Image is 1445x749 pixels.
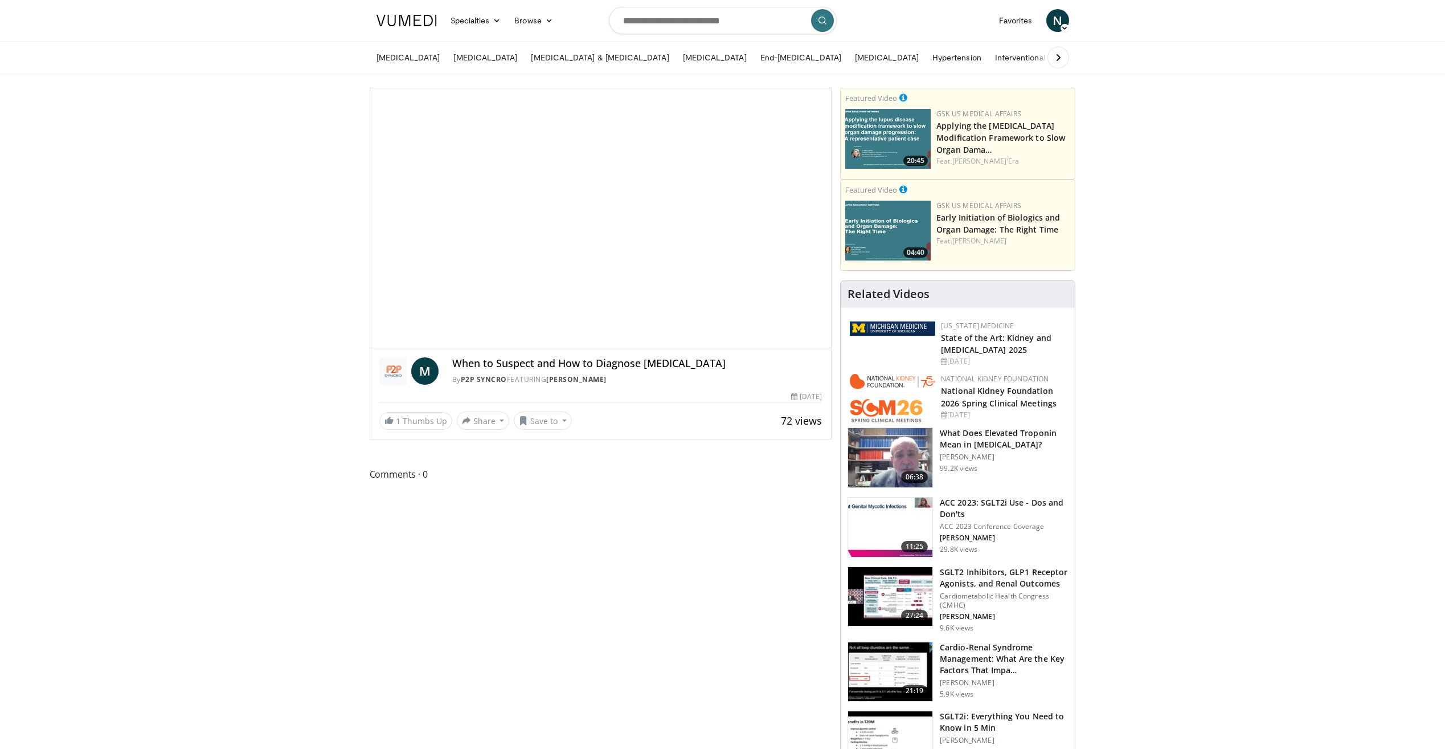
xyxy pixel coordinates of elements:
span: 11:25 [901,541,928,552]
a: Browse [507,9,560,32]
h3: Cardio-Renal Syndrome Management: What Are the Key Factors That Impa… [940,642,1068,676]
a: M [411,357,439,385]
p: [PERSON_NAME] [940,534,1068,543]
img: 9b11da17-84cb-43c8-bb1f-86317c752f50.png.150x105_q85_crop-smart_upscale.jpg [845,109,931,169]
a: 1 Thumbs Up [379,412,452,430]
img: 5ed80e7a-0811-4ad9-9c3a-04de684f05f4.png.150x105_q85_autocrop_double_scale_upscale_version-0.2.png [850,321,935,336]
p: [PERSON_NAME] [940,736,1068,745]
img: b4d418dc-94e0-46e0-a7ce-92c3a6187fbe.png.150x105_q85_crop-smart_upscale.jpg [845,201,931,260]
a: [MEDICAL_DATA] [370,46,447,69]
span: 27:24 [901,610,928,621]
a: N [1046,9,1069,32]
a: 06:38 What Does Elevated Troponin Mean in [MEDICAL_DATA]? [PERSON_NAME] 99.2K views [848,428,1068,488]
h4: When to Suspect and How to Diagnose [MEDICAL_DATA] [452,357,822,370]
a: [MEDICAL_DATA] [447,46,524,69]
a: National Kidney Foundation [941,374,1049,384]
p: 29.8K views [940,545,977,554]
img: 79503c0a-d5ce-4e31-88bd-91ebf3c563fb.png.150x105_q85_autocrop_double_scale_upscale_version-0.2.png [850,374,935,422]
a: [MEDICAL_DATA] & [MEDICAL_DATA] [524,46,676,69]
img: P2P Syncro [379,357,407,385]
img: 9258cdf1-0fbf-450b-845f-99397d12d24a.150x105_q85_crop-smart_upscale.jpg [848,498,932,557]
div: Feat. [936,156,1070,166]
span: 21:19 [901,685,928,697]
span: 20:45 [903,156,928,166]
span: Comments 0 [370,467,832,482]
div: [DATE] [941,356,1066,367]
p: [PERSON_NAME] [940,678,1068,687]
span: 1 [396,416,400,426]
a: [US_STATE] Medicine [941,321,1014,331]
button: Save to [514,412,572,430]
a: 11:25 ACC 2023: SGLT2i Use - Dos and Don'ts ACC 2023 Conference Coverage [PERSON_NAME] 29.8K views [848,497,1068,557]
img: 68880e59-0076-413d-b1a5-e8fc6db9bbc2.150x105_q85_crop-smart_upscale.jpg [848,642,932,702]
video-js: Video Player [370,88,832,348]
a: State of the Art: Kidney and [MEDICAL_DATA] 2025 [941,332,1051,355]
a: End-[MEDICAL_DATA] [754,46,848,69]
div: [DATE] [791,392,822,402]
a: P2P Syncro [461,374,507,384]
img: VuMedi Logo [376,15,437,26]
p: 5.9K views [940,690,973,699]
a: Hypertension [926,46,988,69]
a: 20:45 [845,109,931,169]
div: By FEATURING [452,374,822,385]
p: ACC 2023 Conference Coverage [940,522,1068,531]
a: [MEDICAL_DATA] [848,46,926,69]
small: Featured Video [845,185,897,195]
a: 21:19 Cardio-Renal Syndrome Management: What Are the Key Factors That Impa… [PERSON_NAME] 5.9K views [848,642,1068,702]
p: [PERSON_NAME] [940,612,1068,621]
img: 98daf78a-1d22-4ebe-927e-10afe95ffd94.150x105_q85_crop-smart_upscale.jpg [848,428,932,487]
a: Interventional Nephrology [988,46,1096,69]
a: [MEDICAL_DATA] [676,46,754,69]
h3: ACC 2023: SGLT2i Use - Dos and Don'ts [940,497,1068,520]
a: Applying the [MEDICAL_DATA] Modification Framework to Slow Organ Dama… [936,120,1065,155]
h3: What Does Elevated Troponin Mean in [MEDICAL_DATA]? [940,428,1068,450]
a: Favorites [992,9,1039,32]
h3: SGLT2 Inhibitors, GLP1 Receptor Agonists, and Renal Outcomes [940,567,1068,589]
h4: Related Videos [848,287,930,301]
a: [PERSON_NAME] [546,374,607,384]
a: [PERSON_NAME] [952,236,1006,246]
a: GSK US Medical Affairs [936,109,1021,119]
div: Feat. [936,236,1070,246]
a: 27:24 SGLT2 Inhibitors, GLP1 Receptor Agonists, and Renal Outcomes Cardiometabolic Health Congres... [848,567,1068,633]
p: [PERSON_NAME] [940,453,1068,462]
p: Cardiometabolic Health Congress (CMHC) [940,592,1068,610]
span: 72 views [781,414,822,428]
img: 5200eabc-bf1e-448d-82ed-58aa581545cf.150x105_q85_crop-smart_upscale.jpg [848,567,932,626]
h3: SGLT2i: Everything You Need to Know in 5 Min [940,711,1068,734]
a: [PERSON_NAME]'Era [952,156,1020,166]
p: 99.2K views [940,464,977,473]
a: Specialties [444,9,508,32]
small: Featured Video [845,93,897,103]
a: National Kidney Foundation 2026 Spring Clinical Meetings [941,385,1057,408]
a: Early Initiation of Biologics and Organ Damage: The Right Time [936,212,1060,235]
button: Share [457,412,510,430]
span: 04:40 [903,247,928,258]
a: GSK US Medical Affairs [936,201,1021,210]
p: 9.6K views [940,624,973,633]
input: Search topics, interventions [609,7,837,34]
div: [DATE] [941,410,1066,420]
span: 06:38 [901,471,928,483]
a: 04:40 [845,201,931,260]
